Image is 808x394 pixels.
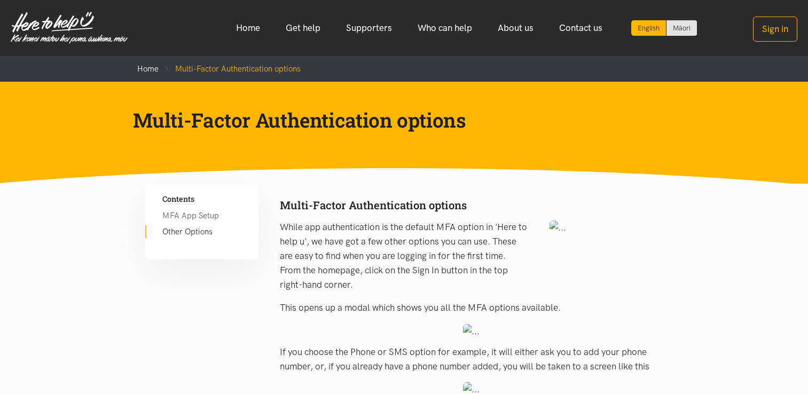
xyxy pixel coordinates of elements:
a: Switch to Te Reo Māori [666,20,697,36]
a: Home [137,64,159,74]
h1: Multi-Factor Authentication options [133,107,658,133]
button: Sign in [753,17,797,42]
div: Current language [631,20,666,36]
div: Language toggle [631,20,697,36]
img: Home [11,12,128,44]
a: About us [485,17,546,40]
a: Get help [273,17,333,40]
a: Other Options [162,225,241,238]
img: ... [550,220,566,235]
a: Supporters [333,17,405,40]
p: While app authentication is the default MFA option in 'Here to help u', we have got a few other o... [280,220,528,293]
a: Contact us [546,17,615,40]
img: ... [463,324,480,338]
li: Multi-Factor Authentication options [159,62,301,75]
p: If you choose the Phone or SMS option for example, it will either ask you to add your phone numbe... [280,345,662,374]
div: Contents [162,188,241,205]
a: Who can help [405,17,485,40]
a: MFA App Setup [162,209,241,222]
a: Home [223,17,273,40]
div: Multi-Factor Authentication options [280,197,662,215]
p: This opens up a modal which shows you all the MFA options available. [280,301,662,315]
